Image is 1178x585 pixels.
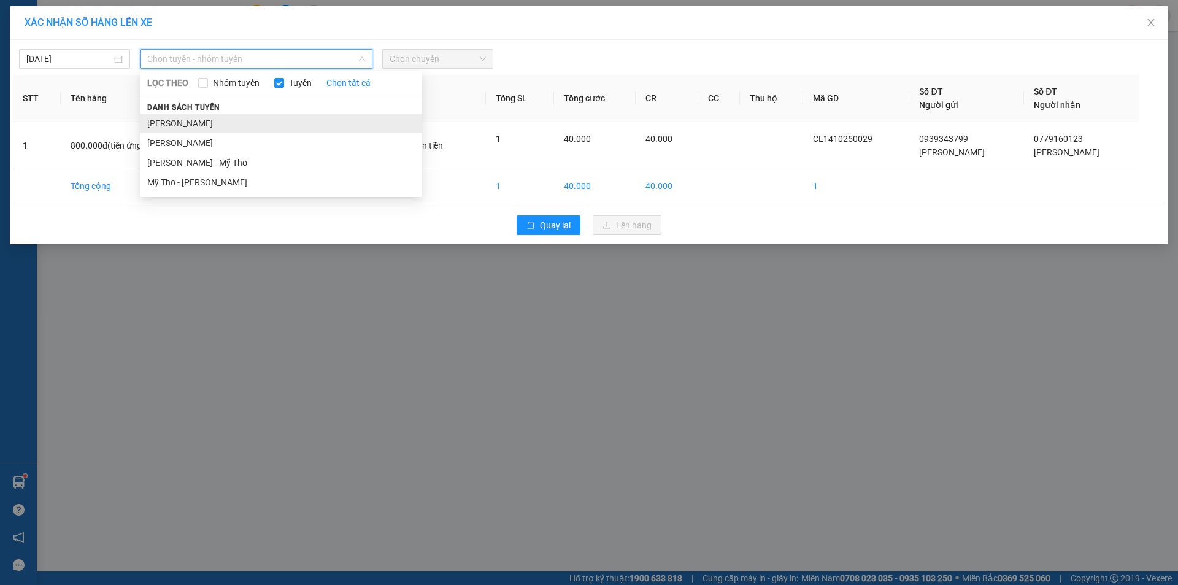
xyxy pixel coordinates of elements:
[61,169,187,203] td: Tổng cộng
[10,25,142,40] div: [PERSON_NAME]
[486,169,555,203] td: 1
[208,76,264,90] span: Nhóm tuyến
[10,40,142,57] div: 0939343799
[1146,18,1156,28] span: close
[740,75,803,122] th: Thu hộ
[150,10,180,23] span: Nhận:
[496,134,501,144] span: 1
[326,76,371,90] a: Chọn tất cả
[540,219,571,232] span: Quay lại
[919,100,958,110] span: Người gửi
[1034,134,1083,144] span: 0779160123
[645,134,672,144] span: 40.000
[1034,100,1080,110] span: Người nhận
[140,102,228,113] span: Danh sách tuyến
[13,122,61,169] td: 1
[61,75,187,122] th: Tên hàng
[919,147,985,157] span: [PERSON_NAME]
[593,215,661,235] button: uploadLên hàng
[13,75,61,122] th: STT
[140,172,422,192] li: Mỹ Tho - [PERSON_NAME]
[1034,87,1057,96] span: Số ĐT
[698,75,739,122] th: CC
[26,52,112,66] input: 14/10/2025
[564,134,591,144] span: 40.000
[147,50,365,68] span: Chọn tuyến - nhóm tuyến
[358,55,366,63] span: down
[919,87,942,96] span: Số ĐT
[150,38,275,53] div: [PERSON_NAME]
[61,122,187,169] td: 800.000đ(tiền ứng)
[1034,147,1099,157] span: [PERSON_NAME]
[636,169,698,203] td: 40.000
[803,75,909,122] th: Mã GD
[140,133,422,153] li: [PERSON_NAME]
[554,75,636,122] th: Tổng cước
[813,134,872,144] span: CL1410250029
[1134,6,1168,41] button: Close
[10,12,29,25] span: Gửi:
[284,76,317,90] span: Tuyến
[526,221,535,231] span: rollback
[919,134,968,144] span: 0939343799
[150,53,275,70] div: 0779160123
[554,169,636,203] td: 40.000
[636,75,698,122] th: CR
[147,76,188,90] span: LỌC THEO
[803,169,909,203] td: 1
[486,75,555,122] th: Tổng SL
[150,10,275,38] div: [GEOGRAPHIC_DATA]
[517,215,580,235] button: rollbackQuay lại
[10,10,142,25] div: [PERSON_NAME]
[140,153,422,172] li: [PERSON_NAME] - Mỹ Tho
[10,57,142,101] div: 61 [PERSON_NAME] ,[PERSON_NAME].TỈNH [GEOGRAPHIC_DATA]
[140,114,422,133] li: [PERSON_NAME]
[390,50,486,68] span: Chọn chuyến
[25,17,152,28] span: XÁC NHẬN SỐ HÀNG LÊN XE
